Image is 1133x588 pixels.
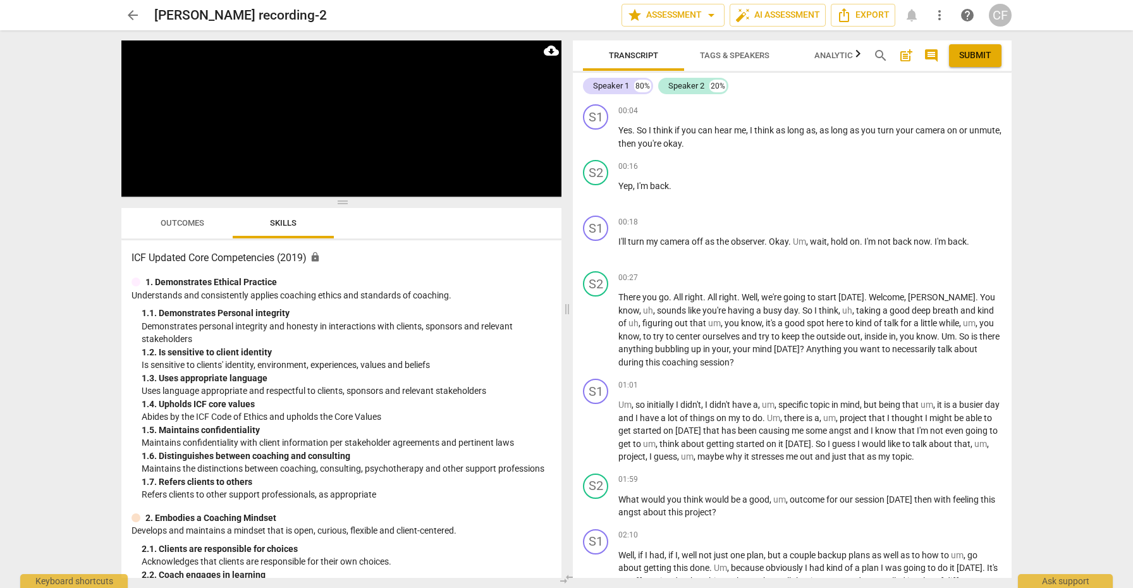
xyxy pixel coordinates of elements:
span: , [721,318,725,328]
div: Speaker 2 [668,80,704,92]
span: inside [864,331,889,341]
span: for [900,318,914,328]
span: Okay [769,236,788,247]
span: Skills [270,218,297,228]
p: Abides by the ICF Code of Ethics and upholds the Core Values [142,410,551,424]
span: . [967,236,969,247]
span: didn't [709,400,732,410]
span: AI Assessment [735,8,820,23]
span: there [979,331,1000,341]
span: you [725,318,741,328]
span: . [737,292,742,302]
span: , [639,305,643,315]
span: this [646,357,662,367]
span: as [776,125,787,135]
span: , [806,236,810,247]
span: talk [938,344,954,354]
button: Show/Hide comments [921,46,941,66]
span: your [733,344,752,354]
span: your [896,125,916,135]
span: so [635,400,647,410]
span: back [893,236,914,247]
span: of [618,318,628,328]
span: , [976,318,979,328]
span: cloud_download [544,43,559,58]
span: know [741,318,762,328]
span: sounds [657,305,688,315]
span: if [675,125,682,135]
span: Analytics [814,51,857,60]
span: . [669,292,673,302]
span: wait [810,236,827,247]
span: , [838,305,842,315]
span: , [639,331,643,341]
span: Filler word [793,236,806,247]
span: Anything [806,344,843,354]
span: Filler word [767,413,780,423]
span: Filler word [628,318,639,328]
span: camera [660,236,692,247]
span: to [807,292,818,302]
span: little [921,318,939,328]
span: . [864,292,869,302]
span: things [690,413,716,423]
span: ? [730,357,734,367]
span: me [734,125,746,135]
span: might [929,413,954,423]
span: Yep [618,181,633,191]
span: Well [742,292,757,302]
span: long [831,125,850,135]
span: search [873,48,888,63]
span: you [682,125,698,135]
div: Change speaker [583,104,608,130]
div: 20% [709,80,726,92]
span: , [632,400,635,410]
span: , [746,125,750,135]
span: on [947,125,959,135]
span: didn't [680,400,701,410]
span: now [914,236,930,247]
span: busy [763,305,784,315]
span: back [948,236,967,247]
button: CF [989,4,1012,27]
span: outside [816,331,847,341]
span: during [618,357,646,367]
span: anything [618,344,655,354]
span: in [889,331,896,341]
span: is [944,400,952,410]
span: as [806,125,816,135]
span: as [705,236,716,247]
span: you [642,292,659,302]
span: deep [912,305,933,315]
span: can [698,125,714,135]
span: ourselves [702,331,742,341]
span: I [676,400,680,410]
span: necessarily [892,344,938,354]
span: back [650,181,669,191]
span: of [874,318,884,328]
p: Demonstrates personal integrity and honesty in interactions with clients, sponsors and relevant s... [142,320,551,346]
span: I'm [934,236,948,247]
span: and [960,305,977,315]
span: star [627,8,642,23]
span: a [914,318,921,328]
span: initially [647,400,676,410]
span: hear [714,125,734,135]
span: Outcomes [161,218,204,228]
span: my [646,236,660,247]
span: think [653,125,675,135]
span: think [754,125,776,135]
p: Uses language appropriate and respectful to clients, sponsors and relevant stakeholders [142,384,551,398]
div: 1. 2. Is sensitive to client identity [142,346,551,359]
span: as [819,125,831,135]
span: Assessment is enabled for this document. The competency model is locked and follows the assessmen... [310,252,321,262]
span: arrow_back [125,8,140,23]
span: , [827,236,831,247]
span: kind [977,305,994,315]
span: Transcript [609,51,658,60]
span: , [775,400,778,410]
span: Filler word [708,318,721,328]
span: off [692,236,705,247]
span: . [930,236,934,247]
span: [DATE] [838,292,864,302]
